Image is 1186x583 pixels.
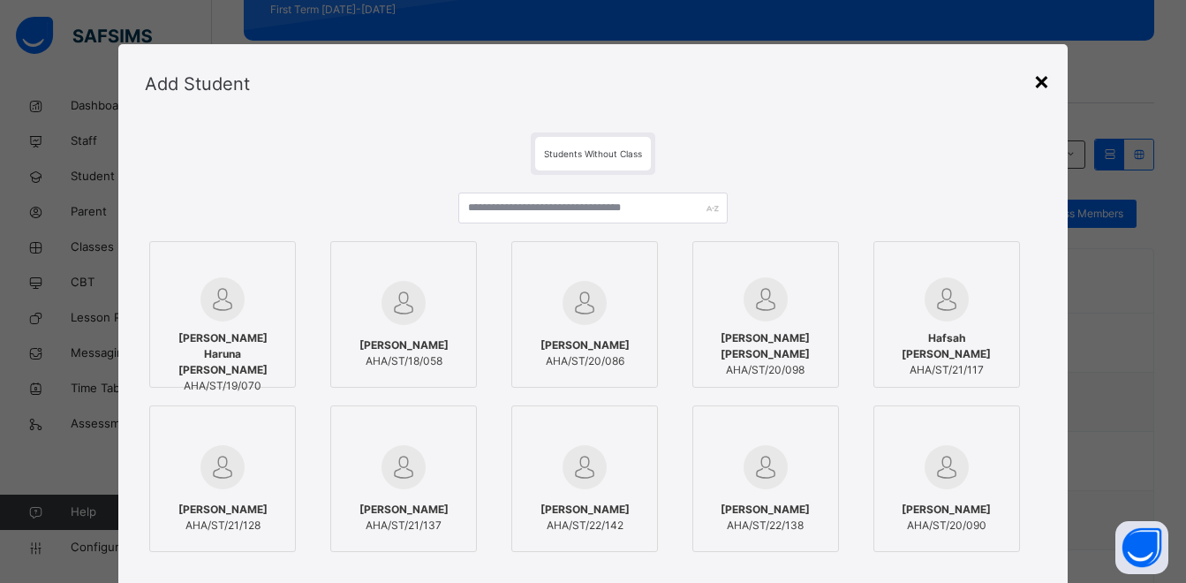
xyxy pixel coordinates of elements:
span: AHA/ST/18/058 [359,353,449,369]
img: default.svg [744,445,788,489]
button: Open asap [1115,521,1168,574]
img: default.svg [381,445,426,489]
span: Students Without Class [544,148,642,159]
span: AHA/ST/21/117 [883,362,1010,378]
span: AHA/ST/22/142 [540,518,630,534]
span: Add Student [145,73,250,95]
img: default.svg [925,277,969,322]
span: AHA/ST/19/070 [159,378,286,394]
span: AHA/ST/20/090 [902,518,991,534]
span: AHA/ST/22/138 [721,518,810,534]
img: default.svg [200,277,245,322]
span: AHA/ST/20/098 [702,362,829,378]
span: [PERSON_NAME] [359,337,449,353]
span: [PERSON_NAME] Haruna [PERSON_NAME] [159,330,286,378]
img: default.svg [381,281,426,325]
span: [PERSON_NAME] [721,502,810,518]
span: [PERSON_NAME] [359,502,449,518]
img: default.svg [563,281,607,325]
span: Hafsah [PERSON_NAME] [883,330,1010,362]
span: [PERSON_NAME] [178,502,268,518]
img: default.svg [925,445,969,489]
span: [PERSON_NAME] [540,502,630,518]
img: default.svg [200,445,245,489]
img: default.svg [744,277,788,322]
span: [PERSON_NAME] [902,502,991,518]
div: × [1033,62,1050,99]
span: AHA/ST/21/137 [359,518,449,534]
img: default.svg [563,445,607,489]
span: [PERSON_NAME] [PERSON_NAME] [702,330,829,362]
span: [PERSON_NAME] [540,337,630,353]
span: AHA/ST/20/086 [540,353,630,369]
span: AHA/ST/21/128 [178,518,268,534]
